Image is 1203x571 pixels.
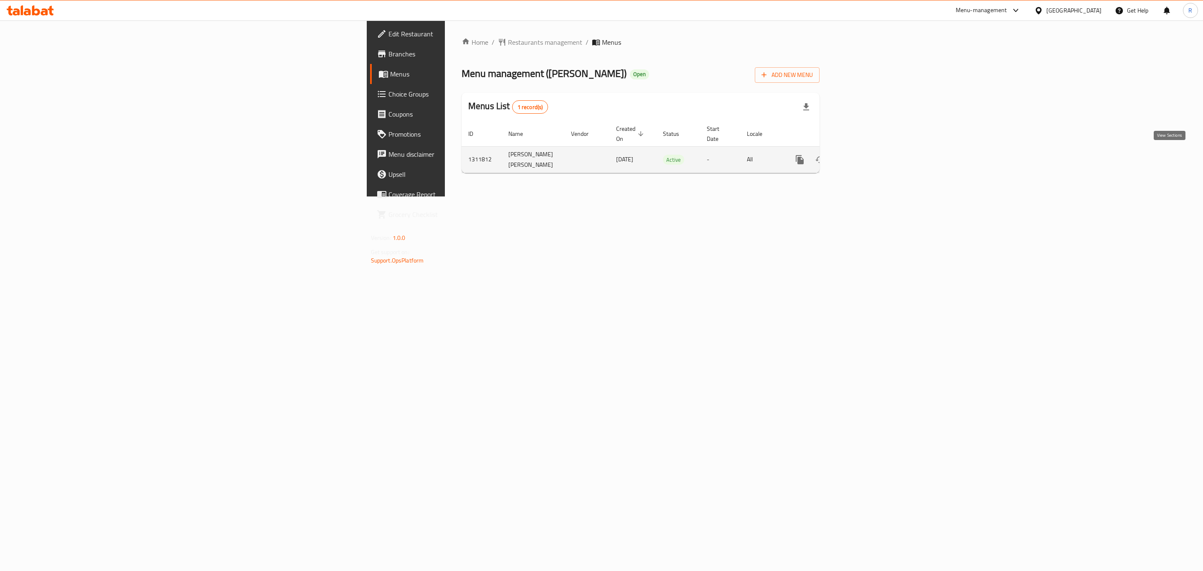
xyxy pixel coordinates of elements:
a: Promotions [370,124,568,144]
span: Open [630,71,649,78]
td: - [700,146,740,173]
span: Menu disclaimer [388,149,561,159]
span: Branches [388,49,561,59]
span: Edit Restaurant [388,29,561,39]
a: Choice Groups [370,84,568,104]
span: [DATE] [616,154,633,165]
span: Menus [602,37,621,47]
a: Branches [370,44,568,64]
span: Created On [616,124,646,144]
div: Menu-management [956,5,1007,15]
span: Start Date [707,124,730,144]
span: Menus [390,69,561,79]
li: / [586,37,589,47]
span: ID [468,129,484,139]
span: Locale [747,129,773,139]
span: Promotions [388,129,561,139]
table: enhanced table [462,121,877,173]
span: Upsell [388,169,561,179]
span: 1.0.0 [393,232,406,243]
a: Edit Restaurant [370,24,568,44]
button: more [790,150,810,170]
span: Coupons [388,109,561,119]
button: Add New Menu [755,67,820,83]
div: [GEOGRAPHIC_DATA] [1046,6,1101,15]
a: Coverage Report [370,184,568,204]
a: Coupons [370,104,568,124]
button: Change Status [810,150,830,170]
div: Export file [796,97,816,117]
div: Total records count [512,100,548,114]
span: Choice Groups [388,89,561,99]
a: Grocery Checklist [370,204,568,224]
nav: breadcrumb [462,37,820,47]
span: Active [663,155,684,165]
span: Vendor [571,129,599,139]
span: Version: [371,232,391,243]
h2: Menus List [468,100,548,114]
a: Menu disclaimer [370,144,568,164]
span: Status [663,129,690,139]
span: 1 record(s) [513,103,548,111]
span: R [1188,6,1192,15]
a: Upsell [370,164,568,184]
span: Add New Menu [761,70,813,80]
th: Actions [783,121,877,147]
div: Open [630,69,649,79]
span: Name [508,129,534,139]
span: Get support on: [371,247,409,257]
a: Support.OpsPlatform [371,255,424,266]
span: Coverage Report [388,189,561,199]
span: Grocery Checklist [388,209,561,219]
a: Menus [370,64,568,84]
td: All [740,146,783,173]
